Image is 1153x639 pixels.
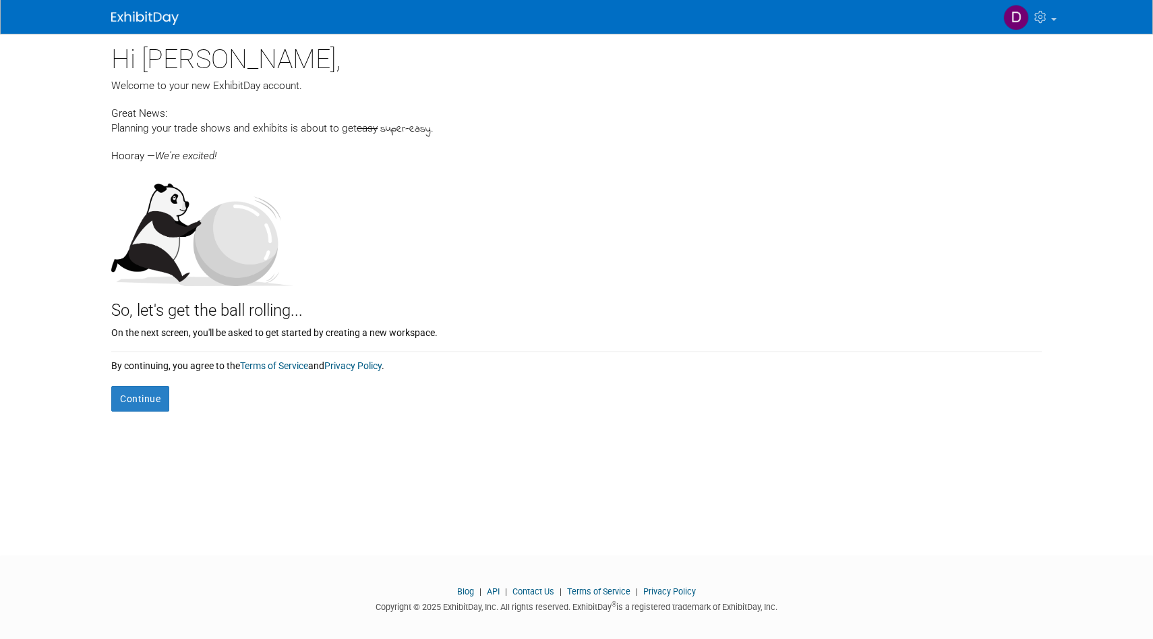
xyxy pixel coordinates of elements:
[111,323,1042,339] div: On the next screen, you'll be asked to get started by creating a new workspace.
[357,122,378,134] span: easy
[111,386,169,412] button: Continue
[111,137,1042,163] div: Hooray —
[111,170,293,286] img: Let's get the ball rolling
[502,586,510,596] span: |
[111,286,1042,323] div: So, let's get the ball rolling...
[487,586,500,596] a: API
[111,78,1042,93] div: Welcome to your new ExhibitDay account.
[1003,5,1029,30] img: Donnachad Krüger
[111,105,1042,121] div: Great News:
[567,586,630,596] a: Terms of Service
[643,586,696,596] a: Privacy Policy
[632,586,641,596] span: |
[457,586,474,596] a: Blog
[111,352,1042,372] div: By continuing, you agree to the and .
[612,601,616,608] sup: ®
[240,360,308,371] a: Terms of Service
[111,34,1042,78] div: Hi [PERSON_NAME],
[512,586,554,596] a: Contact Us
[111,11,179,25] img: ExhibitDay
[111,121,1042,137] div: Planning your trade shows and exhibits is about to get .
[476,586,485,596] span: |
[556,586,565,596] span: |
[380,121,431,137] span: super-easy
[324,360,382,371] a: Privacy Policy
[155,150,216,162] span: We're excited!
